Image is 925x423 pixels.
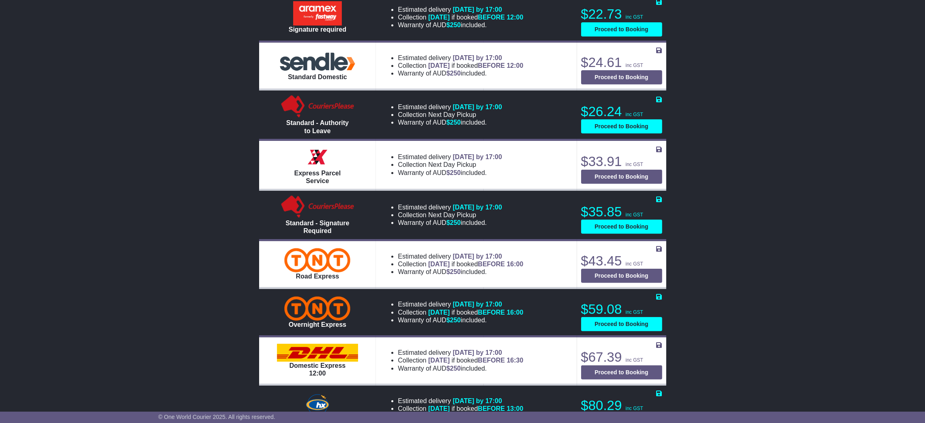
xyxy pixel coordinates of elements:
[284,296,350,321] img: TNT Domestic: Overnight Express
[398,169,502,177] li: Warranty of AUD included.
[293,1,342,26] img: Aramex: Signature required
[446,22,461,28] span: $
[581,54,662,71] p: $24.61
[304,393,331,417] img: Hunter Express: Road Express
[398,119,502,126] li: Warranty of AUD included.
[581,269,662,283] button: Proceed to Booking
[453,349,502,356] span: [DATE] by 17:00
[446,317,461,324] span: $
[284,248,350,272] img: TNT Domestic: Road Express
[279,195,356,219] img: Couriers Please: Standard - Signature Required
[450,169,461,176] span: 250
[478,62,505,69] span: BEFORE
[453,204,502,211] span: [DATE] by 17:00
[398,316,523,324] li: Warranty of AUD included.
[428,14,450,21] span: [DATE]
[398,349,523,356] li: Estimated delivery
[626,261,643,267] span: inc GST
[289,321,346,328] span: Overnight Express
[428,62,523,69] span: if booked
[581,70,662,84] button: Proceed to Booking
[453,397,502,404] span: [DATE] by 17:00
[446,119,461,126] span: $
[305,145,330,169] img: Border Express: Express Parcel Service
[581,153,662,170] p: $33.91
[581,253,662,269] p: $43.45
[296,273,339,280] span: Road Express
[277,50,358,73] img: Sendle: Standard Domestic
[626,309,643,315] span: inc GST
[428,405,523,412] span: if booked
[581,365,662,380] button: Proceed to Booking
[626,406,643,411] span: inc GST
[398,309,523,316] li: Collection
[398,356,523,364] li: Collection
[581,22,662,37] button: Proceed to Booking
[507,309,524,316] span: 16:00
[581,104,662,120] p: $26.24
[478,357,505,364] span: BEFORE
[453,54,502,61] span: [DATE] by 17:00
[398,161,502,168] li: Collection
[446,219,461,226] span: $
[453,301,502,308] span: [DATE] by 17:00
[507,357,524,364] span: 16:30
[428,161,476,168] span: Next Day Pickup
[446,169,461,176] span: $
[398,300,523,308] li: Estimated delivery
[453,153,502,160] span: [DATE] by 17:00
[478,405,505,412] span: BEFORE
[398,365,523,372] li: Warranty of AUD included.
[450,268,461,275] span: 250
[478,309,505,316] span: BEFORE
[450,219,461,226] span: 250
[626,357,643,363] span: inc GST
[428,261,450,268] span: [DATE]
[428,261,523,268] span: if booked
[581,301,662,317] p: $59.08
[398,54,523,62] li: Estimated delivery
[398,111,502,119] li: Collection
[581,170,662,184] button: Proceed to Booking
[428,405,450,412] span: [DATE]
[446,70,461,77] span: $
[581,6,662,22] p: $22.73
[398,153,502,161] li: Estimated delivery
[398,21,523,29] li: Warranty of AUD included.
[428,211,476,218] span: Next Day Pickup
[398,103,502,111] li: Estimated delivery
[398,397,523,405] li: Estimated delivery
[398,219,502,227] li: Warranty of AUD included.
[428,14,523,21] span: if booked
[478,14,505,21] span: BEFORE
[626,112,643,117] span: inc GST
[398,260,523,268] li: Collection
[398,69,523,77] li: Warranty of AUD included.
[581,397,662,414] p: $80.29
[507,62,524,69] span: 12:00
[478,261,505,268] span: BEFORE
[428,357,523,364] span: if booked
[507,14,524,21] span: 12:00
[398,405,523,412] li: Collection
[450,22,461,28] span: 250
[450,317,461,324] span: 250
[507,261,524,268] span: 16:00
[277,344,358,362] img: DHL: Domestic Express 12:00
[450,119,461,126] span: 250
[398,13,523,21] li: Collection
[428,62,450,69] span: [DATE]
[507,405,524,412] span: 13:00
[450,70,461,77] span: 250
[398,203,502,211] li: Estimated delivery
[626,63,643,68] span: inc GST
[626,212,643,218] span: inc GST
[428,357,450,364] span: [DATE]
[581,220,662,234] button: Proceed to Booking
[286,119,349,134] span: Standard - Authority to Leave
[453,6,502,13] span: [DATE] by 17:00
[398,253,523,260] li: Estimated delivery
[450,365,461,372] span: 250
[428,309,450,316] span: [DATE]
[285,220,349,234] span: Standard - Signature Required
